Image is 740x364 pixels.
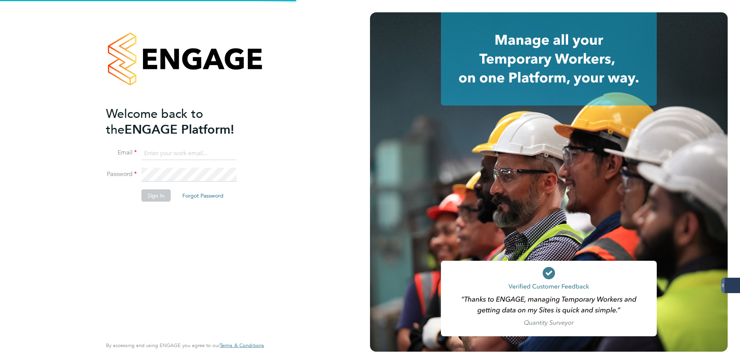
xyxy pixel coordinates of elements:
label: Password [106,170,137,178]
input: Enter your work email... [141,146,237,160]
span: Welcome back to the [106,106,203,137]
button: Sign In [141,190,171,202]
span: By accessing and using ENGAGE you agree to our [106,342,264,349]
a: Terms & Conditions [220,342,264,349]
button: Forgot Password [176,190,230,202]
h2: ENGAGE Platform! [106,106,256,137]
label: Email [106,149,137,157]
